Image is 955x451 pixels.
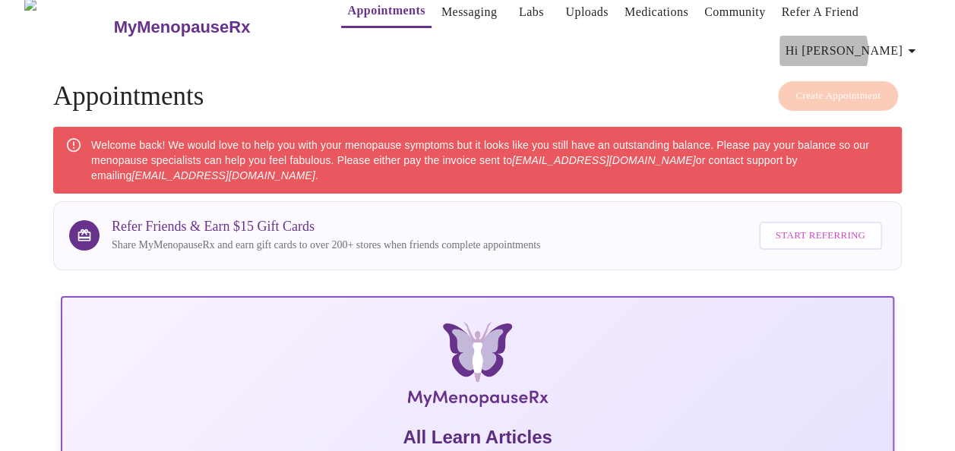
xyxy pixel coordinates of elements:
[512,154,695,166] em: [EMAIL_ADDRESS][DOMAIN_NAME]
[441,2,497,23] a: Messaging
[519,2,544,23] a: Labs
[625,2,688,23] a: Medications
[704,2,766,23] a: Community
[112,238,540,253] p: Share MyMenopauseRx and earn gift cards to over 200+ stores when friends complete appointments
[755,214,886,257] a: Start Referring
[114,17,251,37] h3: MyMenopauseRx
[53,81,902,112] h4: Appointments
[786,40,921,61] span: Hi [PERSON_NAME]
[776,227,865,244] span: Start Referring
[112,219,540,235] h3: Refer Friends & Earn $15 Gift Cards
[131,169,315,181] em: [EMAIL_ADDRESS][DOMAIN_NAME]
[74,425,881,449] h5: All Learn Articles
[112,1,311,54] a: MyMenopauseRx
[759,222,882,250] button: Start Referring
[781,2,859,23] a: Refer a Friend
[565,2,609,23] a: Uploads
[200,322,755,413] img: MyMenopauseRx Logo
[779,36,927,66] button: Hi [PERSON_NAME]
[91,131,890,189] div: Welcome back! We would love to help you with your menopause symptoms but it looks like you still ...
